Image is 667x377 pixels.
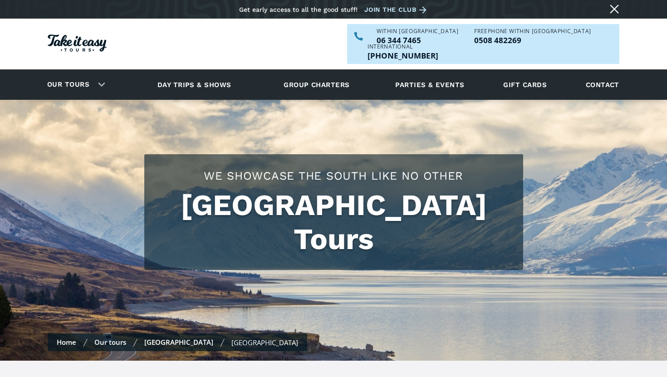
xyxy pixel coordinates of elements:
div: Freephone WITHIN [GEOGRAPHIC_DATA] [474,29,591,34]
a: Close message [607,2,622,16]
a: Call us within NZ on 063447465 [377,36,458,44]
a: [GEOGRAPHIC_DATA] [144,338,213,347]
a: Homepage [48,30,107,59]
div: International [368,44,438,49]
div: Our tours [36,72,112,97]
a: Join the club [364,4,430,15]
a: Day trips & shows [146,72,243,97]
img: Take it easy Tours logo [48,34,107,52]
a: Contact [581,72,624,97]
p: [PHONE_NUMBER] [368,52,438,59]
div: Get early access to all the good stuff! [239,6,358,13]
p: 06 344 7465 [377,36,458,44]
nav: breadcrumbs [48,333,307,351]
a: Call us freephone within NZ on 0508482269 [474,36,591,44]
a: Our tours [94,338,126,347]
a: Our tours [40,74,96,95]
a: Call us outside of NZ on +6463447465 [368,52,438,59]
a: Home [57,338,76,347]
a: Group charters [272,72,361,97]
div: WITHIN [GEOGRAPHIC_DATA] [377,29,458,34]
div: [GEOGRAPHIC_DATA] [231,338,298,347]
a: Parties & events [391,72,469,97]
p: 0508 482269 [474,36,591,44]
a: Gift cards [499,72,551,97]
h2: We showcase the south like no other [153,168,514,184]
h1: [GEOGRAPHIC_DATA] Tours [153,188,514,256]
